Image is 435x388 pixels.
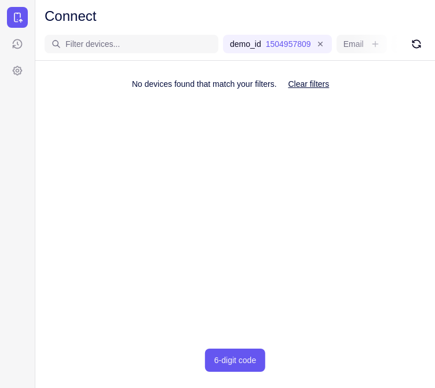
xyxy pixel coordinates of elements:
button: Refresh [407,35,426,53]
button: 6-digit code [205,349,265,372]
label: Email [343,38,364,50]
button: Clear filters [279,72,338,96]
a: Settings [7,60,28,81]
span: No devices found that match your filters. [132,79,277,89]
a: Connect [7,7,28,28]
label: demo_id [230,38,261,50]
input: Filter devices... [65,38,211,50]
a: Sessions [7,34,28,54]
h1: Connect [45,7,96,25]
